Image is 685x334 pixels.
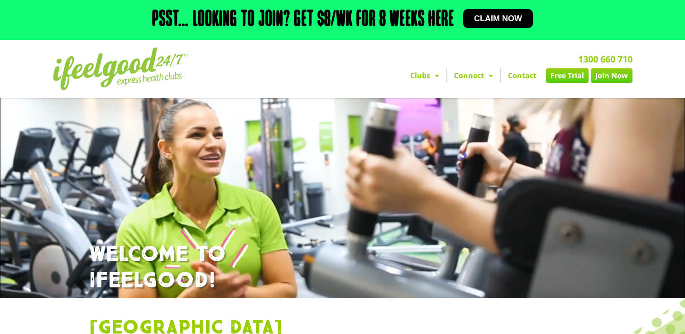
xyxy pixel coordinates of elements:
a: Free Trial [546,68,589,83]
a: Contact [501,68,544,83]
h1: WELCOME TO IFEELGOOD! [89,242,596,294]
a: Connect [447,68,500,83]
nav: Menu [259,68,632,83]
span: Claim now [474,14,522,23]
a: 1300 660 710 [578,53,632,65]
a: Join Now [591,68,632,83]
a: Claim now [463,9,533,28]
h2: Psst… Looking to join? Get $8/wk for 8 weeks here [152,9,454,31]
a: Clubs [403,68,446,83]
